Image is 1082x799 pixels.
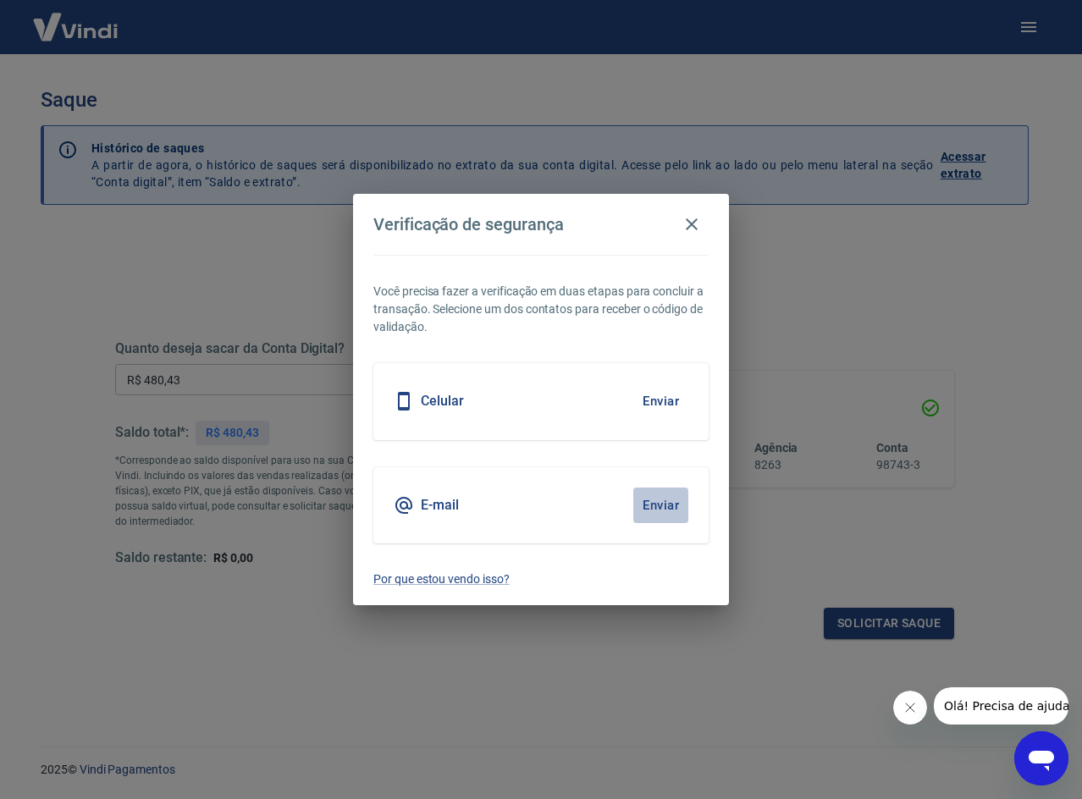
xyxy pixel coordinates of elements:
h5: E-mail [421,497,459,514]
h4: Verificação de segurança [373,214,564,234]
a: Por que estou vendo isso? [373,570,709,588]
button: Enviar [633,488,688,523]
span: Olá! Precisa de ajuda? [10,12,142,25]
iframe: Mensagem da empresa [934,687,1068,725]
iframe: Fechar mensagem [893,691,927,725]
h5: Celular [421,393,464,410]
p: Você precisa fazer a verificação em duas etapas para concluir a transação. Selecione um dos conta... [373,283,709,336]
iframe: Botão para abrir a janela de mensagens [1014,731,1068,785]
button: Enviar [633,383,688,419]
